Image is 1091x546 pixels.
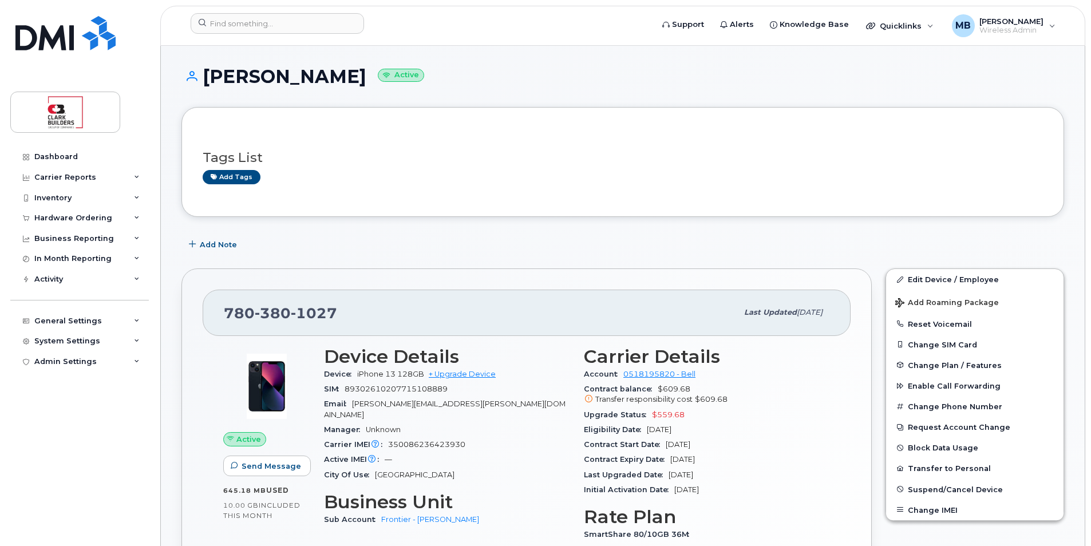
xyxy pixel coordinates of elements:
[886,437,1064,458] button: Block Data Usage
[652,410,685,419] span: $559.68
[595,395,693,403] span: Transfer responsibility cost
[584,425,647,434] span: Eligibility Date
[797,308,823,316] span: [DATE]
[695,395,728,403] span: $609.68
[203,151,1043,165] h3: Tags List
[886,396,1064,417] button: Change Phone Number
[224,304,337,322] span: 780
[223,501,259,509] span: 10.00 GB
[886,479,1064,500] button: Suspend/Cancel Device
[584,385,830,405] span: $609.68
[886,314,1064,334] button: Reset Voicemail
[385,455,392,464] span: —
[324,515,381,524] span: Sub Account
[324,455,385,464] span: Active IMEI
[324,399,352,408] span: Email
[388,440,465,449] span: 350086236423930
[324,470,375,479] span: City Of Use
[584,530,695,539] span: SmartShare 80/10GB 36M
[886,458,1064,478] button: Transfer to Personal
[429,370,496,378] a: + Upgrade Device
[181,66,1064,86] h1: [PERSON_NAME]
[886,355,1064,375] button: Change Plan / Features
[886,290,1064,314] button: Add Roaming Package
[584,440,666,449] span: Contract Start Date
[255,304,291,322] span: 380
[366,425,401,434] span: Unknown
[584,410,652,419] span: Upgrade Status
[674,485,699,494] span: [DATE]
[895,298,999,309] span: Add Roaming Package
[223,486,266,494] span: 645.18 MB
[324,370,357,378] span: Device
[381,515,479,524] a: Frontier - [PERSON_NAME]
[375,470,454,479] span: [GEOGRAPHIC_DATA]
[886,417,1064,437] button: Request Account Change
[886,375,1064,396] button: Enable Call Forwarding
[200,239,237,250] span: Add Note
[886,269,1064,290] a: Edit Device / Employee
[324,425,366,434] span: Manager
[203,170,260,184] a: Add tags
[669,470,693,479] span: [DATE]
[324,399,566,418] span: [PERSON_NAME][EMAIL_ADDRESS][PERSON_NAME][DOMAIN_NAME]
[584,485,674,494] span: Initial Activation Date
[584,346,830,367] h3: Carrier Details
[908,382,1001,390] span: Enable Call Forwarding
[223,456,311,476] button: Send Message
[584,455,670,464] span: Contract Expiry Date
[242,461,301,472] span: Send Message
[291,304,337,322] span: 1027
[1041,496,1082,537] iframe: Messenger Launcher
[670,455,695,464] span: [DATE]
[908,485,1003,493] span: Suspend/Cancel Device
[744,308,797,316] span: Last updated
[345,385,448,393] span: 89302610207715108889
[666,440,690,449] span: [DATE]
[266,486,289,494] span: used
[378,69,424,82] small: Active
[236,434,261,445] span: Active
[886,334,1064,355] button: Change SIM Card
[324,385,345,393] span: SIM
[181,234,247,255] button: Add Note
[886,500,1064,520] button: Change IMEI
[324,492,570,512] h3: Business Unit
[232,352,301,421] img: image20231002-3703462-1ig824h.jpeg
[584,385,658,393] span: Contract balance
[584,370,623,378] span: Account
[357,370,424,378] span: iPhone 13 128GB
[584,507,830,527] h3: Rate Plan
[647,425,671,434] span: [DATE]
[223,501,301,520] span: included this month
[324,440,388,449] span: Carrier IMEI
[623,370,695,378] a: 0518195820 - Bell
[584,470,669,479] span: Last Upgraded Date
[324,346,570,367] h3: Device Details
[908,361,1002,369] span: Change Plan / Features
